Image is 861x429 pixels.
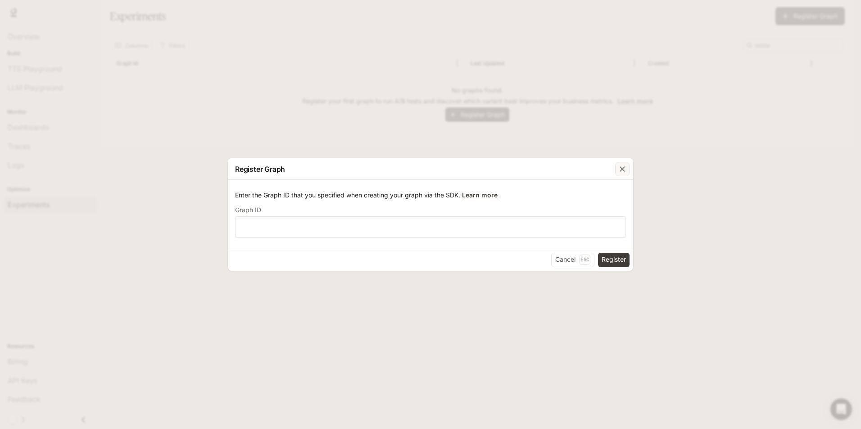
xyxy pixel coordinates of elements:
a: Learn more [462,191,498,199]
p: Enter the Graph ID that you specified when creating your graph via the SDK. [235,191,626,200]
p: Graph ID [235,207,261,213]
button: Register [598,253,630,267]
p: Register Graph [235,164,285,174]
button: CancelEsc [551,253,594,267]
p: Esc [579,255,590,264]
